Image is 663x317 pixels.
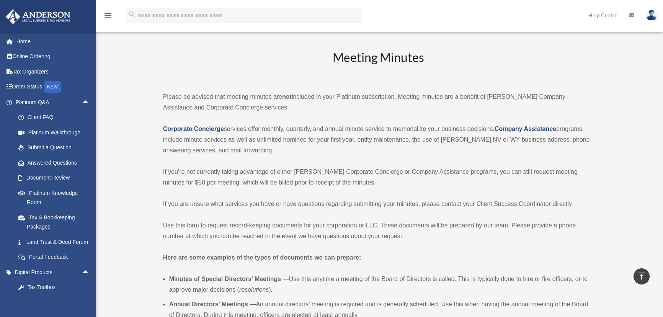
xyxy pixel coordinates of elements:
[128,10,136,19] i: search
[11,185,101,210] a: Platinum Knowledge Room
[5,49,101,64] a: Online Ordering
[103,13,113,20] a: menu
[634,268,650,284] a: vertical_align_top
[163,92,594,113] p: Please be advised that meeting minutes are included in your Platinum subscription. Meeting minute...
[11,110,101,125] a: Client FAQ
[82,265,97,280] span: arrow_drop_up
[637,271,646,281] i: vertical_align_top
[82,95,97,110] span: arrow_drop_up
[11,125,101,140] a: Platinum Walkthrough
[239,286,269,293] em: resolutions
[282,93,292,100] strong: not
[163,220,594,242] p: Use this form to request record-keeping documents for your corporation or LLC. These documents wi...
[163,167,594,188] p: If you’re not currently taking advantage of either [PERSON_NAME] Corporate Concierge or Company A...
[5,79,101,95] a: Order StatusNEW
[163,124,594,156] p: services offer monthly, quarterly, and annual minute service to memorialize your business decisio...
[11,155,101,170] a: Answered Questions
[169,276,289,282] b: Minutes of Special Directors’ Meetings —
[44,81,61,93] div: NEW
[495,126,556,132] a: Company Assistance
[27,283,91,292] div: Tax Toolbox
[5,95,101,110] a: Platinum Q&Aarrow_drop_up
[163,49,594,81] h2: Meeting Minutes
[5,34,101,49] a: Home
[169,274,594,295] li: Use this anytime a meeting of the Board of Directors is called. This is typically done to hire or...
[11,250,101,265] a: Portal Feedback
[11,140,101,155] a: Submit a Question
[11,280,101,295] a: Tax Toolbox
[5,64,101,79] a: Tax Organizers
[163,254,361,261] strong: Here are some examples of the types of documents we can prepare:
[11,234,101,250] a: Land Trust & Deed Forum
[163,199,594,209] p: If you are unsure what services you have or have questions regarding submitting your minutes, ple...
[11,210,101,234] a: Tax & Bookkeeping Packages
[646,10,657,21] img: User Pic
[3,9,73,24] img: Anderson Advisors Platinum Portal
[163,126,224,132] a: Corporate Concierge
[5,265,101,280] a: Digital Productsarrow_drop_up
[169,301,256,307] b: Annual Directors’ Meetings —
[103,11,113,20] i: menu
[11,170,101,186] a: Document Review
